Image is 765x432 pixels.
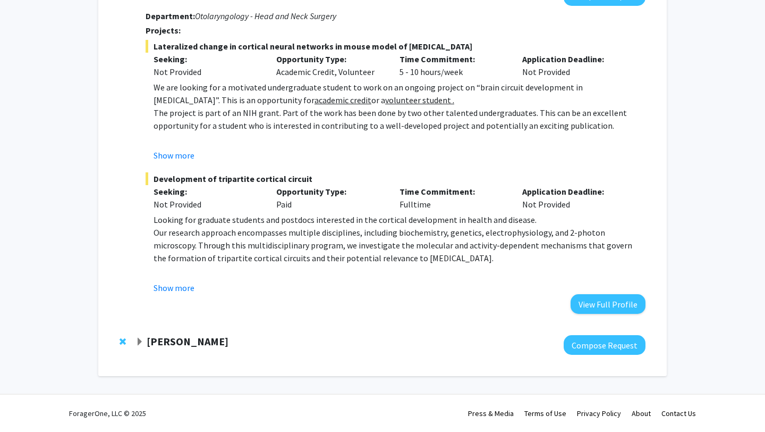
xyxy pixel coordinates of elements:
p: Application Deadline: [522,53,630,65]
p: Time Commitment: [399,53,507,65]
strong: Department: [146,11,195,21]
div: 5 - 10 hours/week [392,53,515,78]
p: Opportunity Type: [276,53,384,65]
div: Academic Credit, Volunteer [268,53,392,78]
a: About [632,409,651,418]
div: Not Provided [514,185,637,211]
p: The project is part of an NIH grant. Part of the work has been done by two other talented undergr... [154,106,645,132]
span: Remove Raj Mukherjee from bookmarks [120,337,126,346]
p: Looking for graduate students and postdocs interested in the cortical development in health and d... [154,213,645,226]
a: Privacy Policy [577,409,621,418]
span: Expand Raj Mukherjee Bookmark [135,338,144,346]
span: Development of tripartite cortical circuit [146,172,645,185]
u: academic credit [314,95,371,105]
p: Opportunity Type: [276,185,384,198]
div: Not Provided [514,53,637,78]
strong: [PERSON_NAME] [147,335,228,348]
p: We are looking for a motivated undergraduate student to work on an ongoing project on “brain circ... [154,81,645,106]
div: ForagerOne, LLC © 2025 [69,395,146,432]
div: Not Provided [154,198,261,211]
a: Terms of Use [524,409,566,418]
p: Our research approach encompasses multiple disciplines, including biochemistry, genetics, electro... [154,226,645,264]
button: Show more [154,281,194,294]
div: Fulltime [392,185,515,211]
div: Not Provided [154,65,261,78]
button: Show more [154,149,194,162]
strong: Projects: [146,25,181,36]
p: Application Deadline: [522,185,630,198]
u: volunteer student . [385,95,454,105]
iframe: Chat [8,384,45,424]
div: Paid [268,185,392,211]
span: Lateralized change in cortical neural networks in mouse model of [MEDICAL_DATA] [146,40,645,53]
p: Time Commitment: [399,185,507,198]
a: Contact Us [661,409,696,418]
a: Press & Media [468,409,514,418]
p: Seeking: [154,185,261,198]
button: View Full Profile [571,294,645,314]
p: Seeking: [154,53,261,65]
button: Compose Request to Raj Mukherjee [564,335,645,355]
i: Otolaryngology - Head and Neck Surgery [195,11,336,21]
